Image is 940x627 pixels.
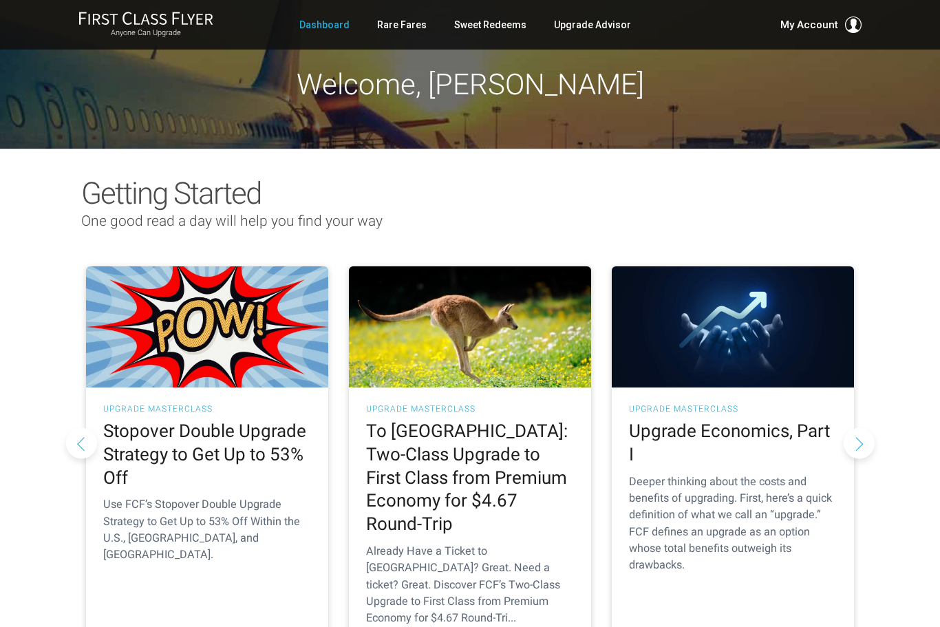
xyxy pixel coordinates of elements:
[103,420,311,489] h2: Stopover Double Upgrade Strategy to Get Up to 53% Off
[297,67,644,101] span: Welcome, [PERSON_NAME]
[780,17,838,33] span: My Account
[844,427,875,458] button: Next slide
[366,543,574,626] p: Already Have a Ticket to [GEOGRAPHIC_DATA]? Great. Need a ticket? Great. Discover FCF’s Two-Class...
[629,405,837,413] h3: UPGRADE MASTERCLASS
[78,11,213,39] a: First Class FlyerAnyone Can Upgrade
[78,11,213,25] img: First Class Flyer
[454,12,526,37] a: Sweet Redeems
[103,405,311,413] h3: UPGRADE MASTERCLASS
[554,12,631,37] a: Upgrade Advisor
[629,420,837,467] h2: Upgrade Economics, Part I
[780,17,862,33] button: My Account
[366,405,574,413] h3: UPGRADE MASTERCLASS
[81,176,261,211] span: Getting Started
[366,420,574,536] h2: To [GEOGRAPHIC_DATA]: Two-Class Upgrade to First Class from Premium Economy for $4.67 Round-Trip
[78,28,213,38] small: Anyone Can Upgrade
[629,474,837,574] p: Deeper thinking about the costs and benefits of upgrading. First, here’s a quick definition of wh...
[299,12,350,37] a: Dashboard
[66,427,97,458] button: Previous slide
[103,496,311,563] p: Use FCF’s Stopover Double Upgrade Strategy to Get Up to 53% Off Within the U.S., [GEOGRAPHIC_DATA...
[377,12,427,37] a: Rare Fares
[81,213,383,229] span: One good read a day will help you find your way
